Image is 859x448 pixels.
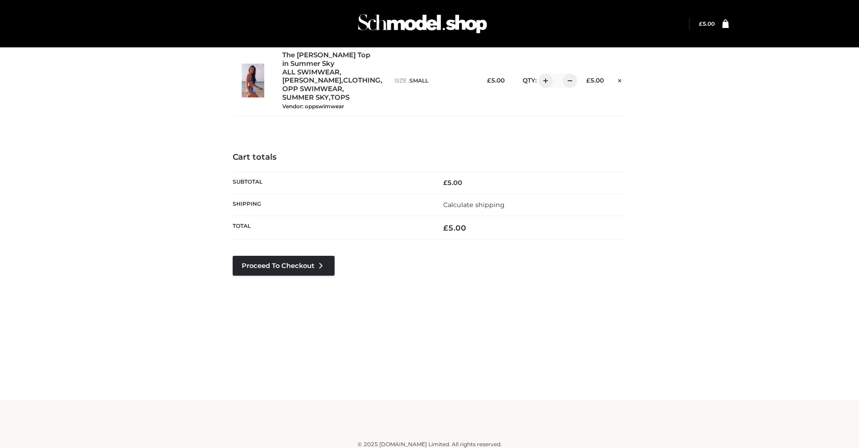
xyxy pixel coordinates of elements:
a: TOPS [331,93,349,102]
span: £ [699,20,703,27]
div: QTY: [514,74,571,88]
a: [PERSON_NAME] [282,76,341,85]
div: , , , , , [282,51,386,110]
a: £5.00 [699,20,715,27]
h4: Cart totals [233,152,627,162]
a: The [PERSON_NAME] Top in Summer Sky [282,51,375,68]
p: size : [395,77,472,85]
a: Remove this item [613,74,626,85]
th: Total [233,216,430,240]
a: CLOTHING [343,76,381,85]
a: SUMMER SKY [282,93,329,102]
bdi: 5.00 [443,179,462,187]
a: ALL SWIMWEAR [282,68,340,77]
small: Vendor: oppswimwear [282,103,344,110]
th: Shipping [233,194,430,216]
bdi: 5.00 [699,20,715,27]
span: £ [586,77,590,84]
bdi: 5.00 [586,77,604,84]
span: SMALL [409,77,428,84]
img: Schmodel Admin 964 [355,6,490,42]
span: £ [487,77,491,84]
span: £ [443,179,447,187]
bdi: 5.00 [487,77,505,84]
bdi: 5.00 [443,223,466,232]
span: £ [443,223,448,232]
a: Proceed to Checkout [233,256,335,276]
th: Subtotal [233,171,430,194]
a: OPP SWIMWEAR [282,85,342,93]
a: Calculate shipping [443,201,505,209]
